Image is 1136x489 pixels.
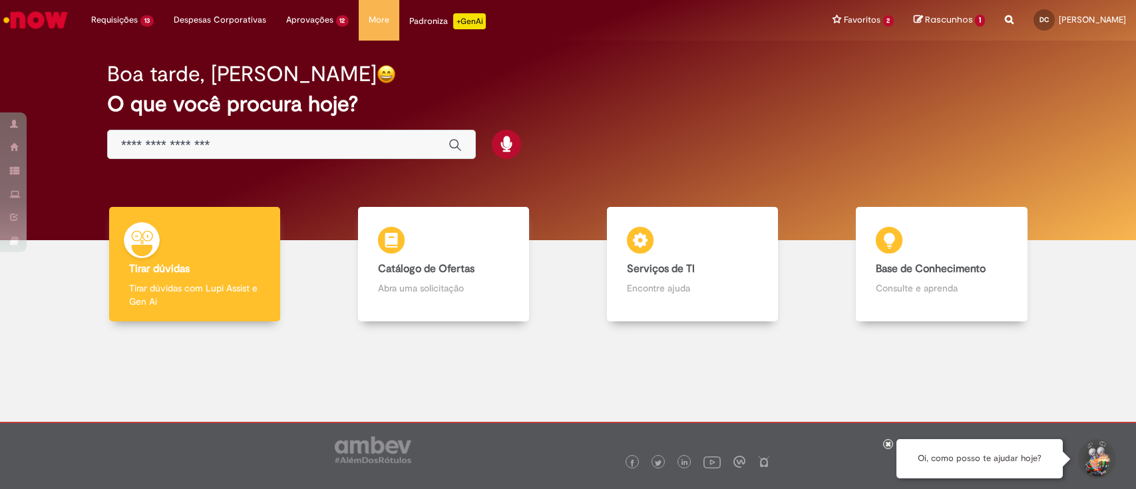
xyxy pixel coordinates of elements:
[817,207,1066,322] a: Base de Conhecimento Consulte e aprenda
[655,460,662,466] img: logo_footer_twitter.png
[876,281,1007,295] p: Consulte e aprenda
[129,262,190,275] b: Tirar dúvidas
[107,63,377,86] h2: Boa tarde, [PERSON_NAME]
[627,281,758,295] p: Encontre ajuda
[914,14,985,27] a: Rascunhos
[876,262,986,275] b: Base de Conhecimento
[627,262,695,275] b: Serviços de TI
[453,13,486,29] p: +GenAi
[377,65,396,84] img: happy-face.png
[140,15,154,27] span: 13
[369,13,389,27] span: More
[378,281,509,295] p: Abra uma solicitação
[1,7,70,33] img: ServiceNow
[975,15,985,27] span: 1
[1059,14,1126,25] span: [PERSON_NAME]
[129,281,260,308] p: Tirar dúvidas com Lupi Assist e Gen Ai
[1076,439,1116,479] button: Iniciar Conversa de Suporte
[844,13,880,27] span: Favoritos
[174,13,266,27] span: Despesas Corporativas
[70,207,319,322] a: Tirar dúvidas Tirar dúvidas com Lupi Assist e Gen Ai
[336,15,349,27] span: 12
[107,92,1029,116] h2: O que você procura hoje?
[91,13,138,27] span: Requisições
[629,460,636,466] img: logo_footer_facebook.png
[568,207,817,322] a: Serviços de TI Encontre ajuda
[883,15,894,27] span: 2
[758,456,770,468] img: logo_footer_naosei.png
[319,207,568,322] a: Catálogo de Ofertas Abra uma solicitação
[681,459,688,467] img: logo_footer_linkedin.png
[1040,15,1049,24] span: DC
[925,13,973,26] span: Rascunhos
[378,262,474,275] b: Catálogo de Ofertas
[703,453,721,470] img: logo_footer_youtube.png
[409,13,486,29] div: Padroniza
[896,439,1063,478] div: Oi, como posso te ajudar hoje?
[335,436,411,463] img: logo_footer_ambev_rotulo_gray.png
[733,456,745,468] img: logo_footer_workplace.png
[286,13,333,27] span: Aprovações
